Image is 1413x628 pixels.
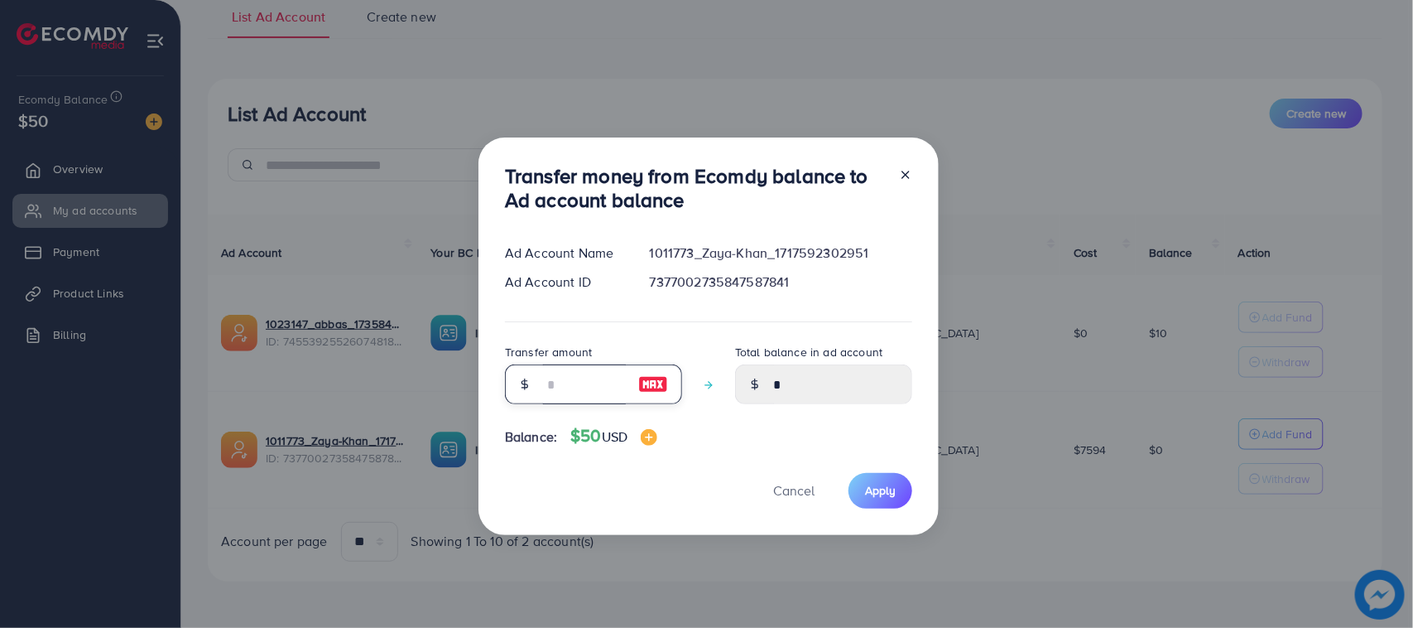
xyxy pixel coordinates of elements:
div: 7377002735847587841 [637,273,925,292]
h4: $50 [570,426,657,447]
img: image [638,374,668,394]
img: image [641,429,657,446]
button: Apply [848,473,912,509]
label: Transfer amount [505,344,592,360]
span: Cancel [773,481,815,500]
span: USD [602,428,627,446]
h3: Transfer money from Ecomdy balance to Ad account balance [505,164,886,212]
div: Ad Account ID [492,273,637,292]
div: Ad Account Name [492,244,637,263]
span: Balance: [505,428,557,447]
span: Apply [865,482,896,499]
label: Total balance in ad account [735,344,882,360]
button: Cancel [752,473,835,509]
div: 1011773_Zaya-Khan_1717592302951 [637,244,925,263]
